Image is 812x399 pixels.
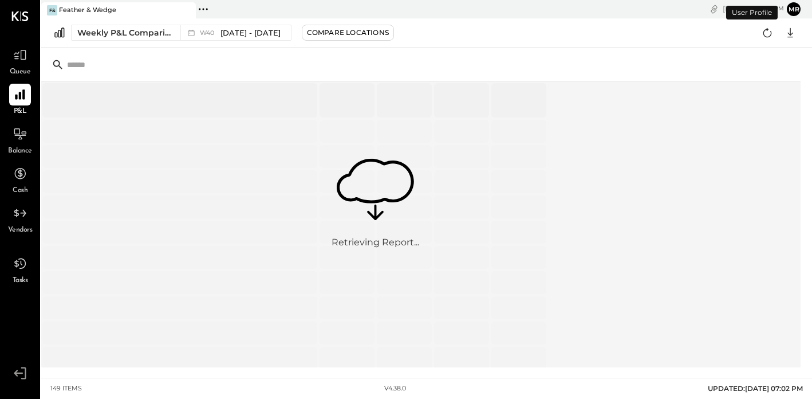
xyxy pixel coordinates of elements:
button: Weekly P&L Comparison W40[DATE] - [DATE] [71,25,291,41]
a: Balance [1,123,40,157]
button: mr [787,2,801,16]
div: [DATE] [723,3,784,14]
span: Queue [10,67,31,77]
span: 9 : 48 [750,3,772,14]
div: F& [47,5,57,15]
span: Balance [8,146,32,157]
div: 149 items [50,384,82,393]
span: [DATE] - [DATE] [220,28,281,38]
div: User Profile [726,6,778,19]
a: Cash [1,163,40,196]
span: UPDATED: [DATE] 07:02 PM [708,384,803,393]
span: P&L [14,107,27,117]
span: pm [774,5,784,13]
a: Queue [1,44,40,77]
div: copy link [708,3,720,15]
a: Vendors [1,202,40,236]
span: Vendors [8,225,33,236]
span: Tasks [13,276,28,286]
div: Compare Locations [307,28,389,37]
span: Cash [13,186,27,196]
a: Tasks [1,253,40,286]
a: P&L [1,84,40,117]
div: Feather & Wedge [59,6,116,15]
span: W40 [200,30,218,36]
div: Retrieving Report... [332,236,419,249]
button: Compare Locations [302,25,394,41]
div: v 4.38.0 [384,384,406,393]
div: Weekly P&L Comparison [77,27,174,38]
